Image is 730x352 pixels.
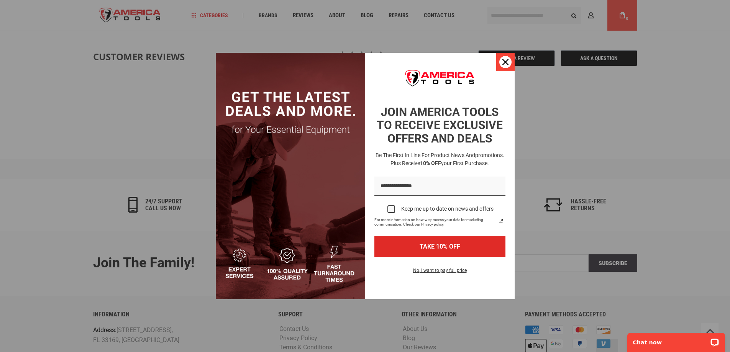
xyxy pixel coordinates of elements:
[622,328,730,352] iframe: LiveChat chat widget
[496,216,505,226] svg: link icon
[377,105,503,145] strong: JOIN AMERICA TOOLS TO RECEIVE EXCLUSIVE OFFERS AND DEALS
[496,216,505,226] a: Read our Privacy Policy
[496,53,515,71] button: Close
[401,206,494,212] div: Keep me up to date on news and offers
[407,266,473,279] button: No, I want to pay full price
[420,160,441,166] strong: 10% OFF
[373,151,507,167] h3: Be the first in line for product news and
[374,236,505,257] button: TAKE 10% OFF
[374,177,505,196] input: Email field
[374,218,496,227] span: For more information on how we process your data for marketing communication. Check our Privacy p...
[502,59,509,65] svg: close icon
